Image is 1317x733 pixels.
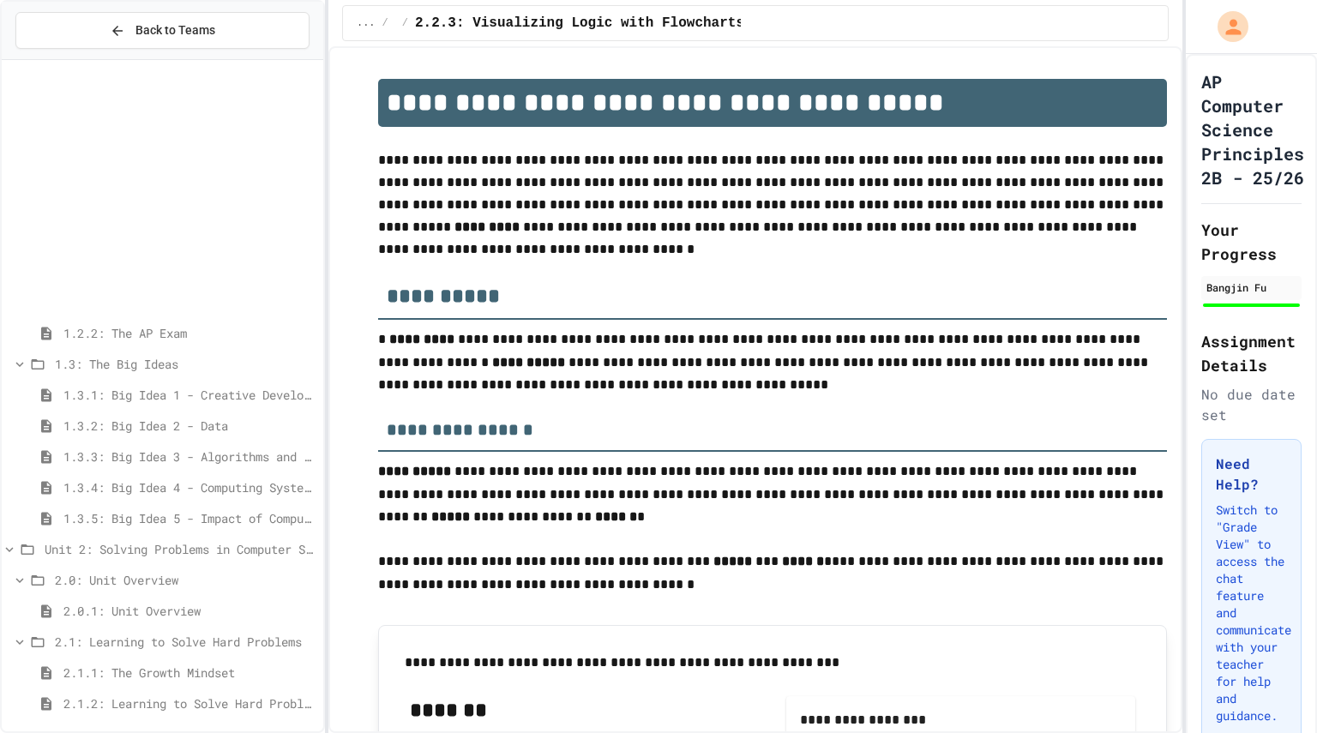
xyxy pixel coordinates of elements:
span: ... [357,16,376,30]
span: 1.2.2: The AP Exam [63,324,316,342]
div: My Account [1200,7,1253,46]
span: 2.1.2: Learning to Solve Hard Problems [63,694,316,712]
h2: Assignment Details [1201,329,1302,377]
h2: Your Progress [1201,218,1302,266]
span: 1.3.4: Big Idea 4 - Computing Systems and Networks [63,478,316,496]
span: Unit 2: Solving Problems in Computer Science [45,540,316,558]
span: 2.2.3: Visualizing Logic with Flowcharts [415,13,744,33]
span: / [382,16,388,30]
span: 1.3.3: Big Idea 3 - Algorithms and Programming [63,448,316,466]
span: / [402,16,408,30]
span: 2.0: Unit Overview [55,571,316,589]
span: 2.0.1: Unit Overview [63,602,316,620]
p: Switch to "Grade View" to access the chat feature and communicate with your teacher for help and ... [1216,502,1287,724]
span: 2.1: Learning to Solve Hard Problems [55,633,316,651]
div: Bangjin Fu [1206,279,1296,295]
span: 1.3: The Big Ideas [55,355,316,373]
span: 1.3.5: Big Idea 5 - Impact of Computing [63,509,316,527]
span: 2.1.1: The Growth Mindset [63,664,316,682]
button: Back to Teams [15,12,310,49]
span: 1.3.1: Big Idea 1 - Creative Development [63,386,316,404]
span: 1.3.2: Big Idea 2 - Data [63,417,316,435]
span: Back to Teams [135,21,215,39]
div: No due date set [1201,384,1302,425]
h1: AP Computer Science Principles 2B - 25/26 [1201,69,1304,189]
h3: Need Help? [1216,454,1287,495]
